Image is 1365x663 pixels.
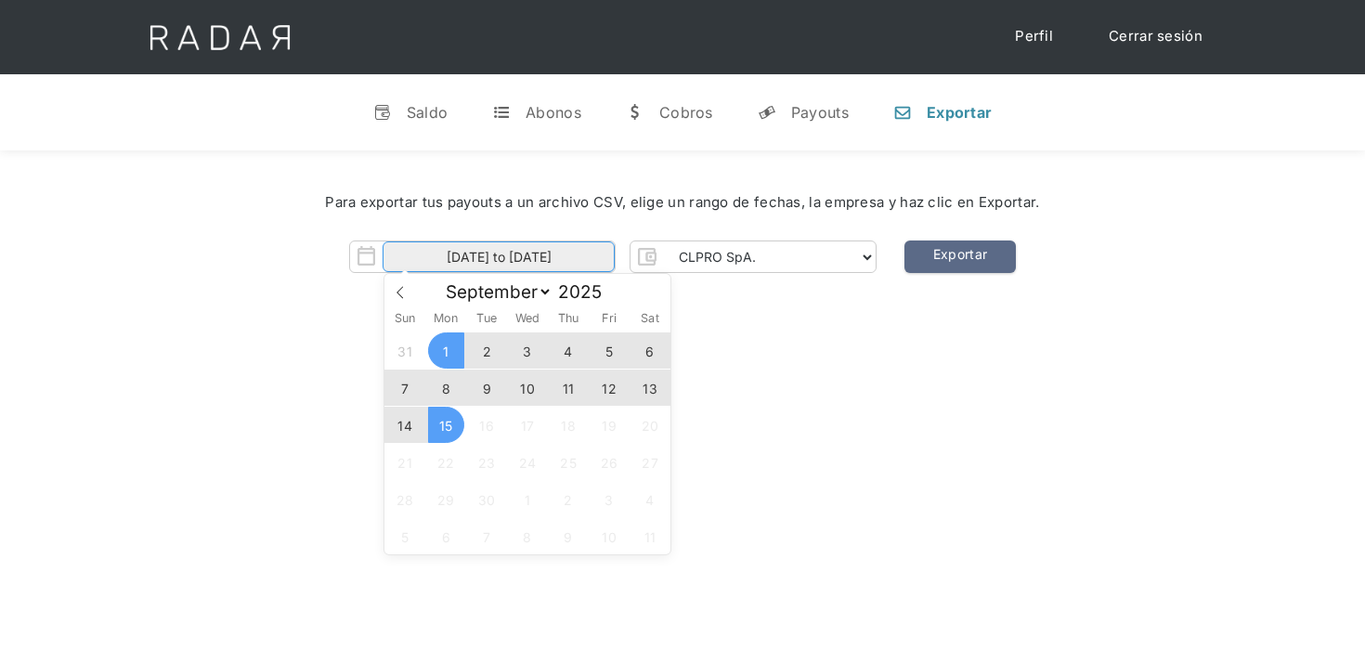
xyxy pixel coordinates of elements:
[510,332,546,369] span: September 3, 2025
[904,240,1016,273] a: Exportar
[507,313,548,325] span: Wed
[428,332,464,369] span: September 1, 2025
[407,103,448,122] div: Saldo
[626,103,644,122] div: w
[526,103,581,122] div: Abonos
[551,370,587,406] span: September 11, 2025
[632,370,669,406] span: September 13, 2025
[791,103,849,122] div: Payouts
[551,444,587,480] span: September 25, 2025
[551,332,587,369] span: September 4, 2025
[893,103,912,122] div: n
[387,332,423,369] span: August 31, 2025
[469,444,505,480] span: September 23, 2025
[589,313,630,325] span: Fri
[387,518,423,554] span: October 5, 2025
[428,518,464,554] span: October 6, 2025
[469,370,505,406] span: September 9, 2025
[387,444,423,480] span: September 21, 2025
[551,481,587,517] span: October 2, 2025
[632,407,669,443] span: September 20, 2025
[384,313,425,325] span: Sun
[428,370,464,406] span: September 8, 2025
[591,518,628,554] span: October 10, 2025
[591,370,628,406] span: September 12, 2025
[591,407,628,443] span: September 19, 2025
[425,313,466,325] span: Mon
[1090,19,1221,55] a: Cerrar sesión
[632,481,669,517] span: October 4, 2025
[428,481,464,517] span: September 29, 2025
[510,407,546,443] span: September 17, 2025
[466,313,507,325] span: Tue
[387,407,423,443] span: September 14, 2025
[469,407,505,443] span: September 16, 2025
[548,313,589,325] span: Thu
[552,281,619,303] input: Year
[551,518,587,554] span: October 9, 2025
[632,518,669,554] span: October 11, 2025
[387,370,423,406] span: September 7, 2025
[591,444,628,480] span: September 26, 2025
[56,192,1309,214] div: Para exportar tus payouts a un archivo CSV, elige un rango de fechas, la empresa y haz clic en Ex...
[469,332,505,369] span: September 2, 2025
[510,444,546,480] span: September 24, 2025
[436,280,552,304] select: Month
[510,370,546,406] span: September 10, 2025
[428,444,464,480] span: September 22, 2025
[469,518,505,554] span: October 7, 2025
[591,481,628,517] span: October 3, 2025
[492,103,511,122] div: t
[469,481,505,517] span: September 30, 2025
[387,481,423,517] span: September 28, 2025
[630,313,670,325] span: Sat
[373,103,392,122] div: v
[927,103,992,122] div: Exportar
[551,407,587,443] span: September 18, 2025
[428,407,464,443] span: September 15, 2025
[632,332,669,369] span: September 6, 2025
[996,19,1072,55] a: Perfil
[349,240,877,273] form: Form
[591,332,628,369] span: September 5, 2025
[632,444,669,480] span: September 27, 2025
[510,481,546,517] span: October 1, 2025
[510,518,546,554] span: October 8, 2025
[758,103,776,122] div: y
[659,103,713,122] div: Cobros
